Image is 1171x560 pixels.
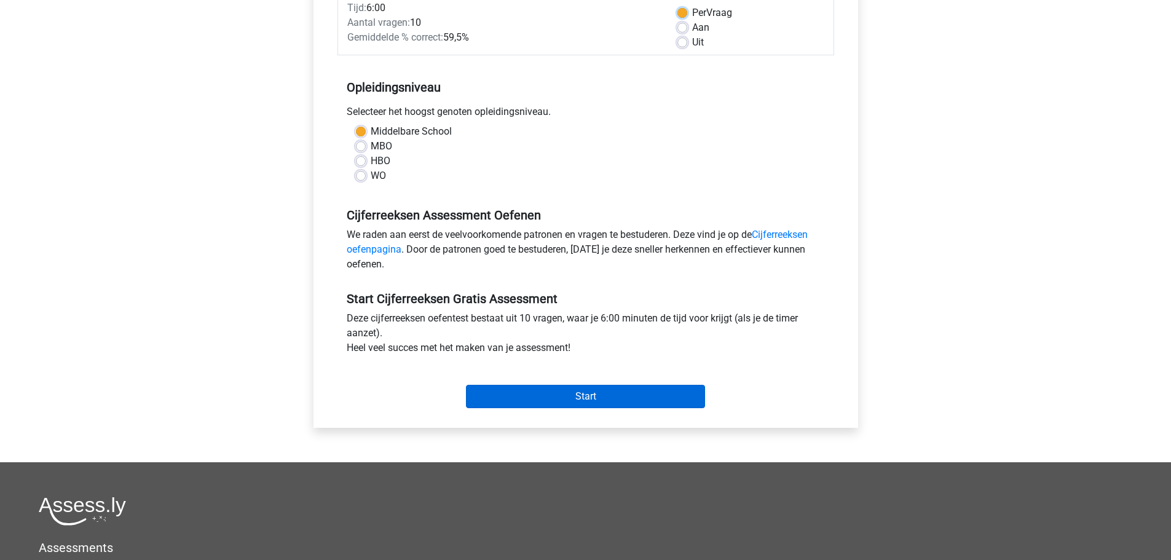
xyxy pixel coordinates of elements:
[347,208,825,223] h5: Cijferreeksen Assessment Oefenen
[338,30,668,45] div: 59,5%
[371,168,386,183] label: WO
[337,227,834,277] div: We raden aan eerst de veelvoorkomende patronen en vragen te bestuderen. Deze vind je op de . Door...
[371,139,392,154] label: MBO
[347,17,410,28] span: Aantal vragen:
[338,15,668,30] div: 10
[466,385,705,408] input: Start
[337,105,834,124] div: Selecteer het hoogst genoten opleidingsniveau.
[337,311,834,360] div: Deze cijferreeksen oefentest bestaat uit 10 vragen, waar je 6:00 minuten de tijd voor krijgt (als...
[692,7,706,18] span: Per
[371,154,390,168] label: HBO
[39,497,126,526] img: Assessly logo
[692,6,732,20] label: Vraag
[347,75,825,100] h5: Opleidingsniveau
[692,35,704,50] label: Uit
[338,1,668,15] div: 6:00
[371,124,452,139] label: Middelbare School
[692,20,709,35] label: Aan
[347,2,366,14] span: Tijd:
[347,31,443,43] span: Gemiddelde % correct:
[347,291,825,306] h5: Start Cijferreeksen Gratis Assessment
[39,540,1132,555] h5: Assessments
